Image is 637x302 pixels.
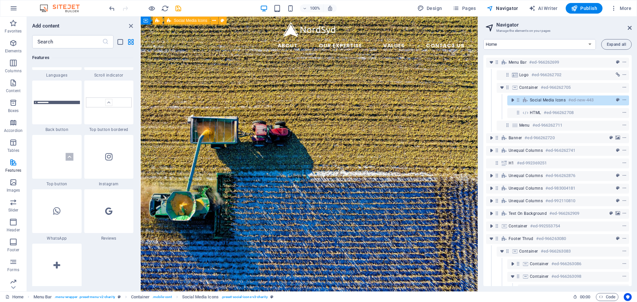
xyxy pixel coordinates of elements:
span: More [610,5,631,12]
button: context-menu [621,222,628,230]
div: Top button [32,135,82,187]
span: Navigator [487,5,518,12]
span: Pages [453,5,476,12]
span: . mobile-cont [152,293,172,301]
div: Instagram [84,135,134,187]
h6: #ed-966262741 [545,147,575,154]
p: Columns [5,68,22,74]
button: toggle-expand [498,247,506,255]
span: Top button bordered [84,127,134,132]
button: context-menu [621,210,628,217]
button: context-menu [621,272,628,280]
h6: Session time [573,293,591,301]
button: context-menu [621,96,628,104]
i: Reload page [161,5,169,12]
span: Container [519,249,538,254]
button: preset [614,197,621,205]
h6: #ed-new-443 [568,96,594,104]
span: Top button [32,181,82,187]
i: Save (Ctrl+S) [175,5,182,12]
button: toggle-expand [509,260,517,268]
nav: breadcrumb [34,293,273,301]
span: WhatsApp [32,236,82,241]
span: Click to select. Double-click to edit [34,293,52,301]
span: Expand all [607,42,626,46]
img: Editor Logo [38,4,88,12]
span: Unequal Columns [509,173,543,178]
i: On resize automatically adjust zoom level to fit chosen device. [327,5,333,11]
button: Expand all [601,39,632,50]
img: back-to-top-bordered1.svg [86,97,132,107]
div: Design (Ctrl+Alt+Y) [415,3,445,14]
button: context-menu [621,235,628,243]
i: This element is a customizable preset [118,295,121,299]
h3: Manage the elements on your pages [496,28,618,34]
h6: Features [32,54,133,62]
img: back-to-topbutton.svg [34,142,80,172]
button: toggle-expand [487,134,495,142]
span: Menu [519,123,530,128]
span: Social Media Icons [174,19,207,23]
h6: #ed-992110810 [545,197,575,205]
h6: #ed-966263107 [556,285,586,293]
button: preset [614,58,621,66]
h6: #ed-966262909 [549,210,579,217]
span: AI Writer [529,5,558,12]
h6: #ed-983004181 [545,184,575,192]
button: context-menu [621,121,628,129]
button: Navigator [484,3,521,14]
p: Accordion [4,128,23,133]
button: close panel [127,22,135,30]
span: Menu Bar [509,60,527,65]
button: preset [614,172,621,180]
h6: #ed-966262699 [529,58,559,66]
span: Unequal Columns [509,186,543,191]
button: More [608,3,634,14]
button: preset [608,210,614,217]
button: toggle-expand [487,235,495,243]
p: Header [7,227,20,233]
p: Forms [7,267,19,272]
span: Text on background [509,211,547,216]
button: context-menu [621,134,628,142]
h6: #ed-966262711 [532,121,562,129]
span: Click to select. Double-click to edit [182,293,219,301]
button: toggle-expand [487,172,495,180]
span: H1 [509,160,514,166]
span: Banner [509,135,522,141]
button: Design [415,3,445,14]
span: Container [519,85,538,90]
div: Back button [32,81,82,132]
button: Code [596,293,618,301]
button: context-menu [621,172,628,180]
span: Reviews [84,236,134,241]
span: Languages [32,73,82,78]
button: Pages [450,3,478,14]
button: toggle-expand [498,84,506,91]
h2: Navigator [496,22,632,28]
span: Design [417,5,442,12]
button: toggle-expand [509,96,517,104]
h6: #ed-966262876 [545,172,575,180]
button: preset [614,235,621,243]
i: Undo: Move elements (Ctrl+Z) [108,5,116,12]
p: Content [6,88,21,93]
span: Unequal Columns [509,198,543,204]
h6: #ed-966263086 [551,260,581,268]
button: context-menu [621,197,628,205]
span: Back button [32,127,82,132]
button: toggle-expand [487,58,495,66]
h6: #ed-992553754 [530,222,560,230]
button: context-menu [621,147,628,154]
h6: Add content [32,22,60,30]
button: toggle-expand [487,222,495,230]
button: context-menu [621,71,628,79]
span: Logo [519,72,529,78]
button: undo [108,4,116,12]
a: Click to cancel selection. Double-click to open Pages [5,293,24,301]
span: : [585,294,586,299]
p: Footer [7,247,19,253]
h6: 100% [310,4,320,12]
p: Favorites [5,29,22,34]
button: background [614,134,621,142]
